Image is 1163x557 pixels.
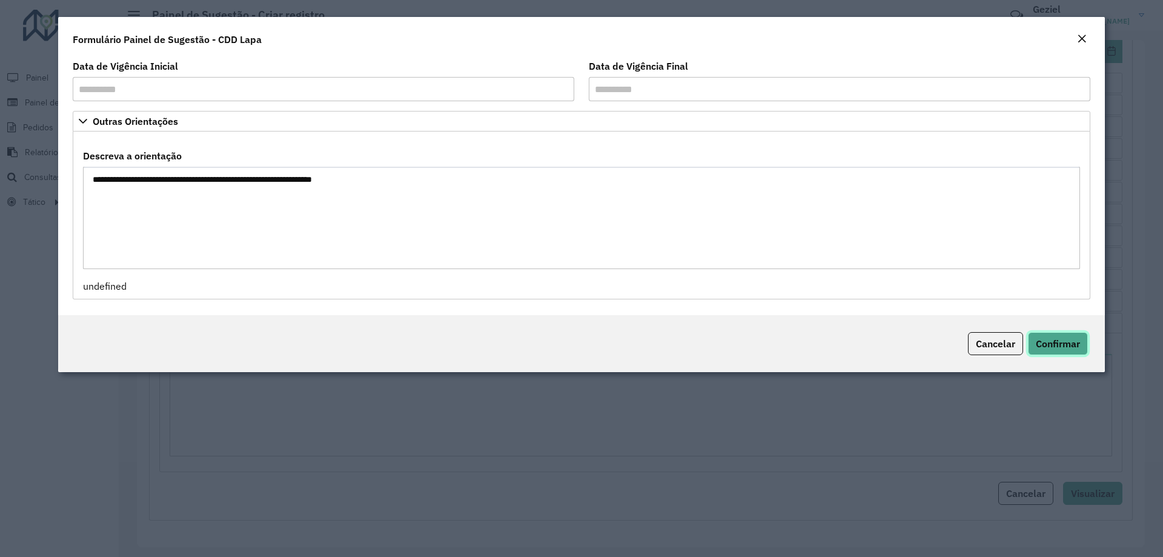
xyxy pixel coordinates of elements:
[83,148,182,163] label: Descreva a orientação
[73,32,262,47] h4: Formulário Painel de Sugestão - CDD Lapa
[73,59,178,73] label: Data de Vigência Inicial
[976,338,1015,350] span: Cancelar
[1028,332,1088,355] button: Confirmar
[1077,34,1087,44] em: Fechar
[1073,32,1090,47] button: Close
[1036,338,1080,350] span: Confirmar
[83,280,127,292] span: undefined
[93,116,178,126] span: Outras Orientações
[73,132,1090,299] div: Outras Orientações
[589,59,688,73] label: Data de Vigência Final
[73,111,1090,132] a: Outras Orientações
[968,332,1023,355] button: Cancelar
